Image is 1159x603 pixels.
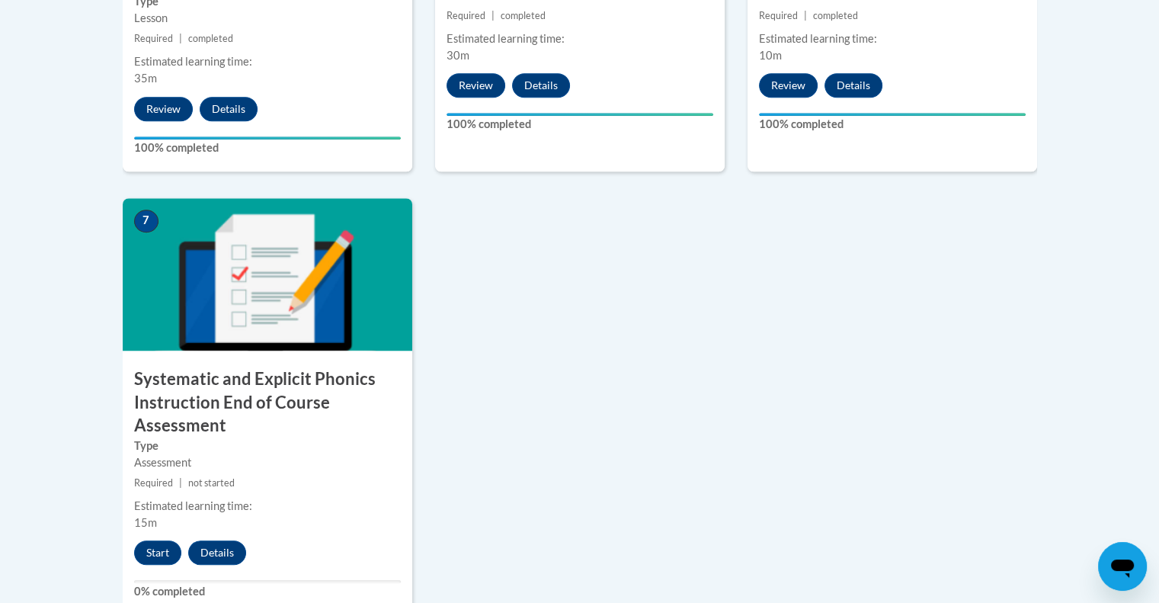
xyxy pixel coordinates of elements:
[134,454,401,471] div: Assessment
[188,33,233,44] span: completed
[134,477,173,489] span: Required
[447,116,713,133] label: 100% completed
[134,136,401,140] div: Your progress
[759,30,1026,47] div: Estimated learning time:
[134,97,193,121] button: Review
[759,113,1026,116] div: Your progress
[759,73,818,98] button: Review
[134,516,157,529] span: 15m
[134,33,173,44] span: Required
[447,10,485,21] span: Required
[188,540,246,565] button: Details
[123,367,412,438] h3: Systematic and Explicit Phonics Instruction End of Course Assessment
[179,477,182,489] span: |
[804,10,807,21] span: |
[1098,542,1147,591] iframe: Button to launch messaging window
[134,583,401,600] label: 0% completed
[134,210,158,233] span: 7
[179,33,182,44] span: |
[123,198,412,351] img: Course Image
[134,438,401,454] label: Type
[134,498,401,515] div: Estimated learning time:
[134,72,157,85] span: 35m
[447,113,713,116] div: Your progress
[188,477,235,489] span: not started
[134,53,401,70] div: Estimated learning time:
[759,49,782,62] span: 10m
[501,10,546,21] span: completed
[759,116,1026,133] label: 100% completed
[824,73,882,98] button: Details
[447,49,469,62] span: 30m
[134,10,401,27] div: Lesson
[134,540,181,565] button: Start
[813,10,858,21] span: completed
[447,73,505,98] button: Review
[134,140,401,156] label: 100% completed
[200,97,258,121] button: Details
[512,73,570,98] button: Details
[491,10,495,21] span: |
[759,10,798,21] span: Required
[447,30,713,47] div: Estimated learning time:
